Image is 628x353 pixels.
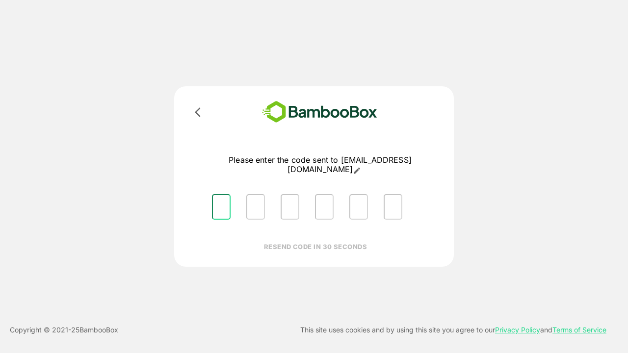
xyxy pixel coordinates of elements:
p: Please enter the code sent to [EMAIL_ADDRESS][DOMAIN_NAME] [204,155,436,175]
input: Please enter OTP character 3 [281,194,299,220]
input: Please enter OTP character 4 [315,194,334,220]
input: Please enter OTP character 5 [349,194,368,220]
a: Privacy Policy [495,326,540,334]
input: Please enter OTP character 6 [384,194,402,220]
img: bamboobox [248,98,392,126]
input: Please enter OTP character 2 [246,194,265,220]
p: This site uses cookies and by using this site you agree to our and [300,324,606,336]
input: Please enter OTP character 1 [212,194,231,220]
p: Copyright © 2021- 25 BambooBox [10,324,118,336]
a: Terms of Service [552,326,606,334]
